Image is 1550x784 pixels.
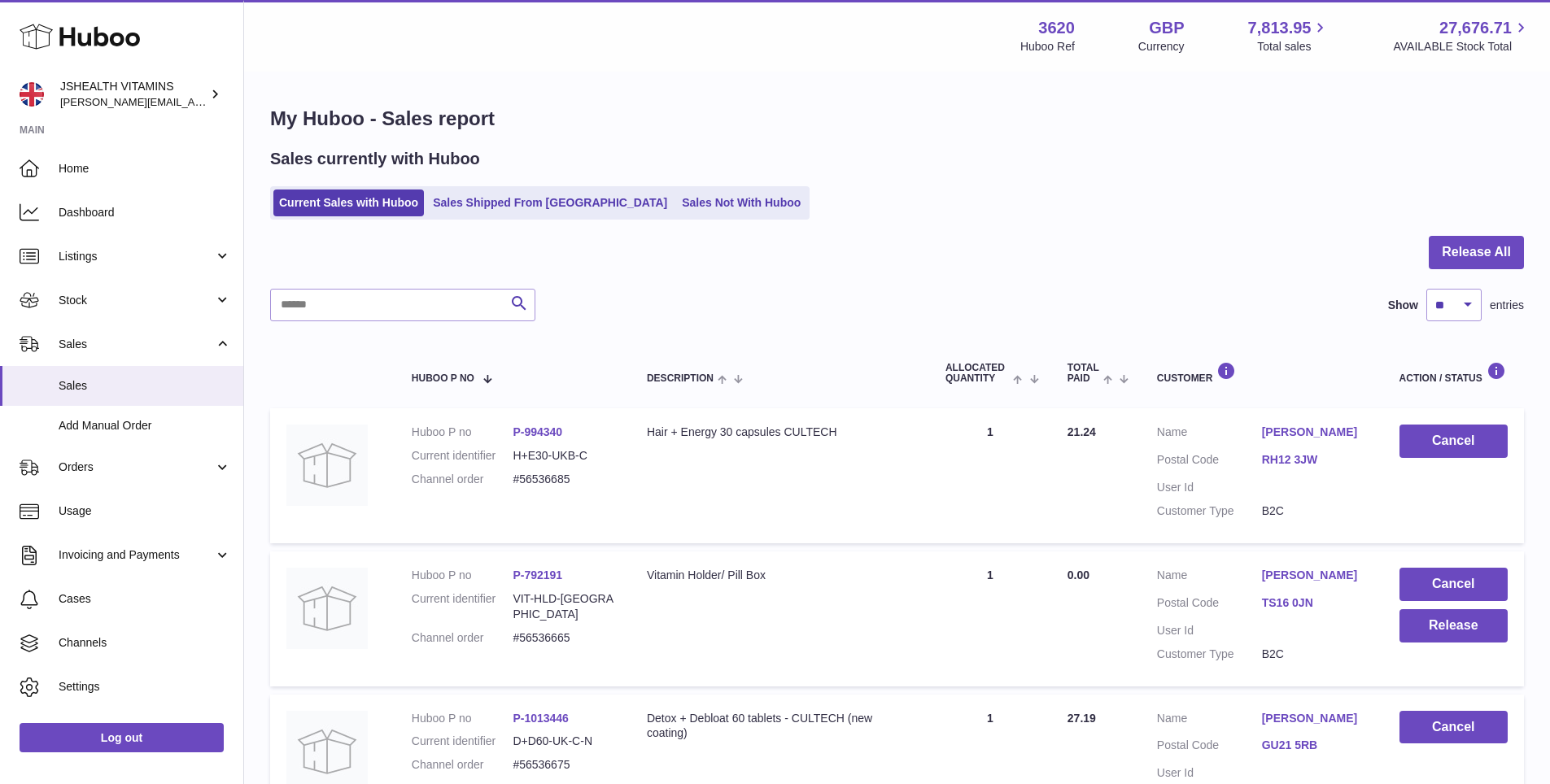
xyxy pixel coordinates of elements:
span: Total paid [1068,363,1099,384]
dd: B2C [1262,503,1367,519]
a: Sales Shipped From [GEOGRAPHIC_DATA] [427,189,673,216]
a: Current Sales with Huboo [273,189,424,216]
dt: User Id [1157,480,1262,495]
span: Usage [59,503,231,519]
dd: #56536665 [513,630,614,646]
h2: Sales currently with Huboo [270,148,480,170]
label: Show [1388,298,1418,313]
span: 21.24 [1068,425,1096,438]
span: 0.00 [1068,568,1089,581]
span: Stock [59,293,214,308]
img: francesca@jshealthvitamins.com [20,82,44,107]
dt: Current identifier [412,734,513,749]
dd: H+E30-UKB-C [513,448,614,464]
a: 7,813.95 Total sales [1248,17,1330,54]
dt: Name [1157,568,1262,587]
button: Release [1399,609,1508,642]
span: Channels [59,635,231,651]
a: GU21 5RB [1262,738,1367,753]
a: [PERSON_NAME] [1262,425,1367,440]
span: entries [1490,298,1524,313]
a: P-1013446 [513,712,569,725]
dd: D+D60-UK-C-N [513,734,614,749]
dt: Customer Type [1157,503,1262,519]
dt: Postal Code [1157,738,1262,757]
a: TS16 0JN [1262,595,1367,611]
div: Hair + Energy 30 capsules CULTECH [647,425,913,440]
a: P-792191 [513,568,562,581]
dt: Channel order [412,472,513,487]
span: Listings [59,249,214,264]
h1: My Huboo - Sales report [270,106,1524,132]
a: [PERSON_NAME] [1262,568,1367,583]
span: 27.19 [1068,712,1096,725]
span: AVAILABLE Stock Total [1393,39,1530,54]
a: [PERSON_NAME] [1262,711,1367,726]
span: Huboo P no [412,373,474,384]
a: Log out [20,723,224,752]
dd: #56536675 [513,757,614,773]
button: Cancel [1399,711,1508,744]
a: Sales Not With Huboo [676,189,806,216]
div: Customer [1157,362,1367,384]
span: Sales [59,337,214,352]
span: Add Manual Order [59,418,231,433]
span: 27,676.71 [1439,17,1512,39]
dt: Huboo P no [412,711,513,726]
span: Invoicing and Payments [59,547,214,563]
span: Dashboard [59,205,231,220]
a: RH12 3JW [1262,452,1367,468]
dt: Name [1157,425,1262,444]
dt: Name [1157,711,1262,730]
dt: Huboo P no [412,425,513,440]
dt: Current identifier [412,591,513,622]
div: Action / Status [1399,362,1508,384]
dt: Customer Type [1157,647,1262,662]
dt: User Id [1157,765,1262,781]
span: Orders [59,460,214,475]
dt: Huboo P no [412,568,513,583]
dd: #56536685 [513,472,614,487]
td: 1 [929,551,1051,686]
dt: Postal Code [1157,595,1262,615]
button: Cancel [1399,425,1508,458]
span: Total sales [1257,39,1330,54]
div: Detox + Debloat 60 tablets - CULTECH (new coating) [647,711,913,742]
dt: Channel order [412,630,513,646]
img: no-photo.jpg [286,568,368,649]
span: Sales [59,378,231,394]
dd: B2C [1262,647,1367,662]
div: Currency [1138,39,1185,54]
span: 7,813.95 [1248,17,1312,39]
dt: Current identifier [412,448,513,464]
strong: 3620 [1038,17,1075,39]
dt: User Id [1157,623,1262,638]
strong: GBP [1149,17,1184,39]
td: 1 [929,408,1051,543]
button: Release All [1429,236,1524,269]
a: P-994340 [513,425,562,438]
div: Vitamin Holder/ Pill Box [647,568,913,583]
span: Home [59,161,231,176]
dt: Channel order [412,757,513,773]
span: Description [647,373,714,384]
div: Huboo Ref [1020,39,1075,54]
span: ALLOCATED Quantity [945,363,1010,384]
a: 27,676.71 AVAILABLE Stock Total [1393,17,1530,54]
dd: VIT-HLD-[GEOGRAPHIC_DATA] [513,591,614,622]
button: Cancel [1399,568,1508,601]
span: [PERSON_NAME][EMAIL_ADDRESS][DOMAIN_NAME] [60,95,326,108]
div: JSHEALTH VITAMINS [60,79,207,110]
span: Cases [59,591,231,607]
dt: Postal Code [1157,452,1262,472]
img: no-photo.jpg [286,425,368,506]
span: Settings [59,679,231,695]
